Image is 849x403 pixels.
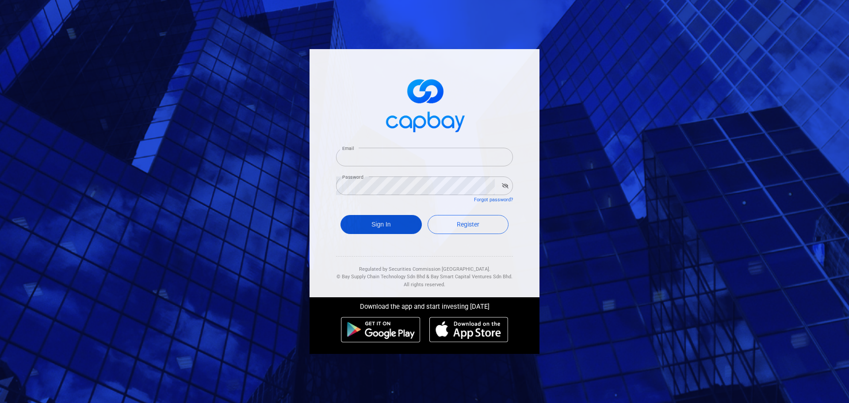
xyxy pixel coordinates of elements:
a: Register [428,215,509,234]
label: Password [342,174,363,180]
button: Sign In [340,215,422,234]
img: ios [429,317,508,342]
label: Email [342,145,354,152]
span: Register [457,221,479,228]
span: © Bay Supply Chain Technology Sdn Bhd [337,274,425,280]
img: android [341,317,421,342]
div: Regulated by Securities Commission [GEOGRAPHIC_DATA]. & All rights reserved. [336,257,513,289]
a: Forgot password? [474,197,513,203]
span: Bay Smart Capital Ventures Sdn Bhd. [431,274,512,280]
img: logo [380,71,469,137]
div: Download the app and start investing [DATE] [303,297,546,312]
